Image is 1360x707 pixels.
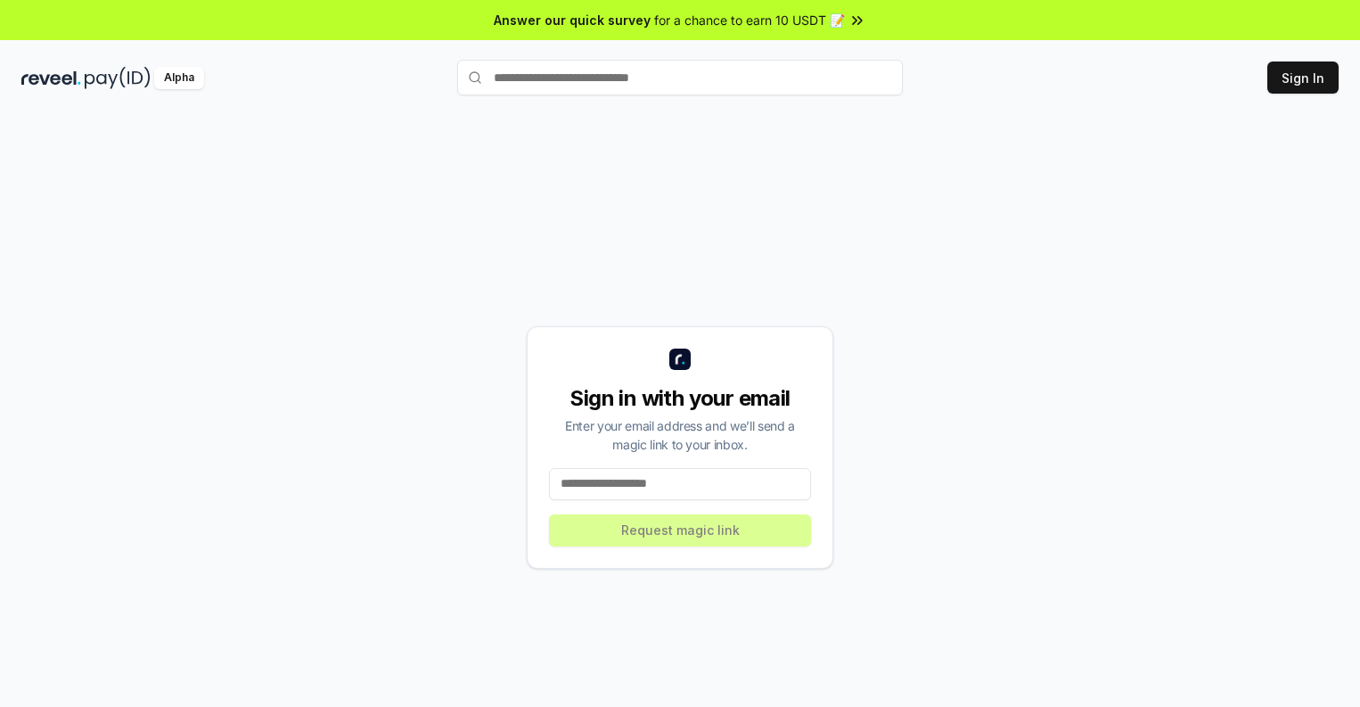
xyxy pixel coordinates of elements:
[85,67,151,89] img: pay_id
[549,384,811,413] div: Sign in with your email
[154,67,204,89] div: Alpha
[549,416,811,454] div: Enter your email address and we’ll send a magic link to your inbox.
[669,349,691,370] img: logo_small
[654,11,845,29] span: for a chance to earn 10 USDT 📝
[494,11,651,29] span: Answer our quick survey
[21,67,81,89] img: reveel_dark
[1267,62,1339,94] button: Sign In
